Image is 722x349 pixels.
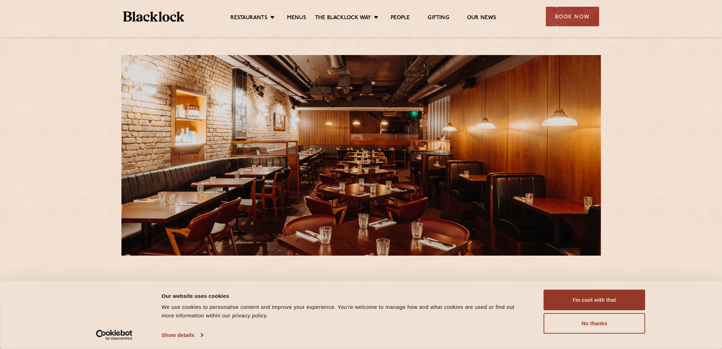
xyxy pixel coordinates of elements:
[123,11,185,22] img: BL_Textured_Logo-footer-cropped.svg
[162,291,528,300] div: Our website uses cookies
[391,15,410,22] a: People
[287,15,306,22] a: Menus
[467,15,496,22] a: Our News
[162,330,203,340] a: Show details
[544,290,645,310] button: I'm cool with that
[162,303,528,320] div: We use cookies to personalise content and improve your experience. You're welcome to manage how a...
[544,313,645,334] button: No thanks
[230,15,267,22] a: Restaurants
[83,330,145,340] a: Usercentrics Cookiebot - opens in a new window
[546,7,599,26] div: Book Now
[315,15,371,22] a: The Blacklock Way
[428,15,449,22] a: Gifting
